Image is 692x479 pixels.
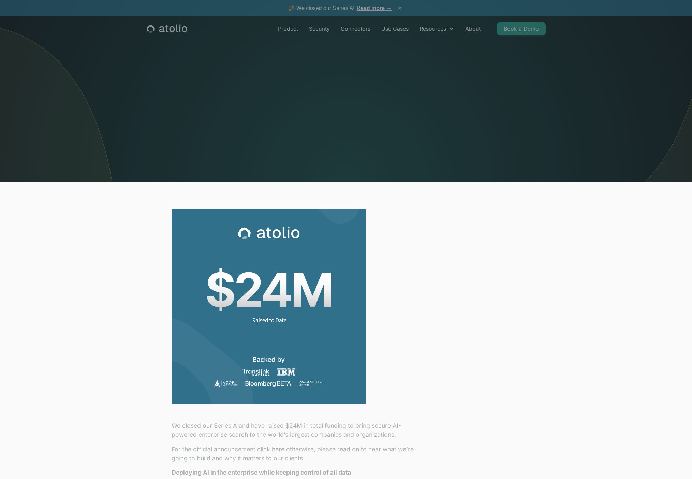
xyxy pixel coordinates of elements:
[304,22,335,35] a: Security
[376,22,414,35] a: Use Cases
[460,22,486,35] a: About
[172,421,415,439] p: We closed our Series A and have raised $24M in total funding to bring secure AI-powered enterpris...
[257,446,286,453] a: click here,
[335,22,376,35] a: Connectors
[172,445,415,463] p: For the official announcement, otherwise, please read on to hear what we’re going to build and wh...
[497,22,546,35] a: Book a Demo
[396,4,404,12] button: ×
[147,24,187,33] a: home
[357,5,392,11] a: Read more →
[288,4,392,12] span: 🎉 We closed our Series A!
[419,25,446,33] div: Resources
[273,22,304,35] a: Product
[414,22,460,35] div: Resources
[172,469,351,476] strong: Deploying AI in the enterprise while keeping control of all data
